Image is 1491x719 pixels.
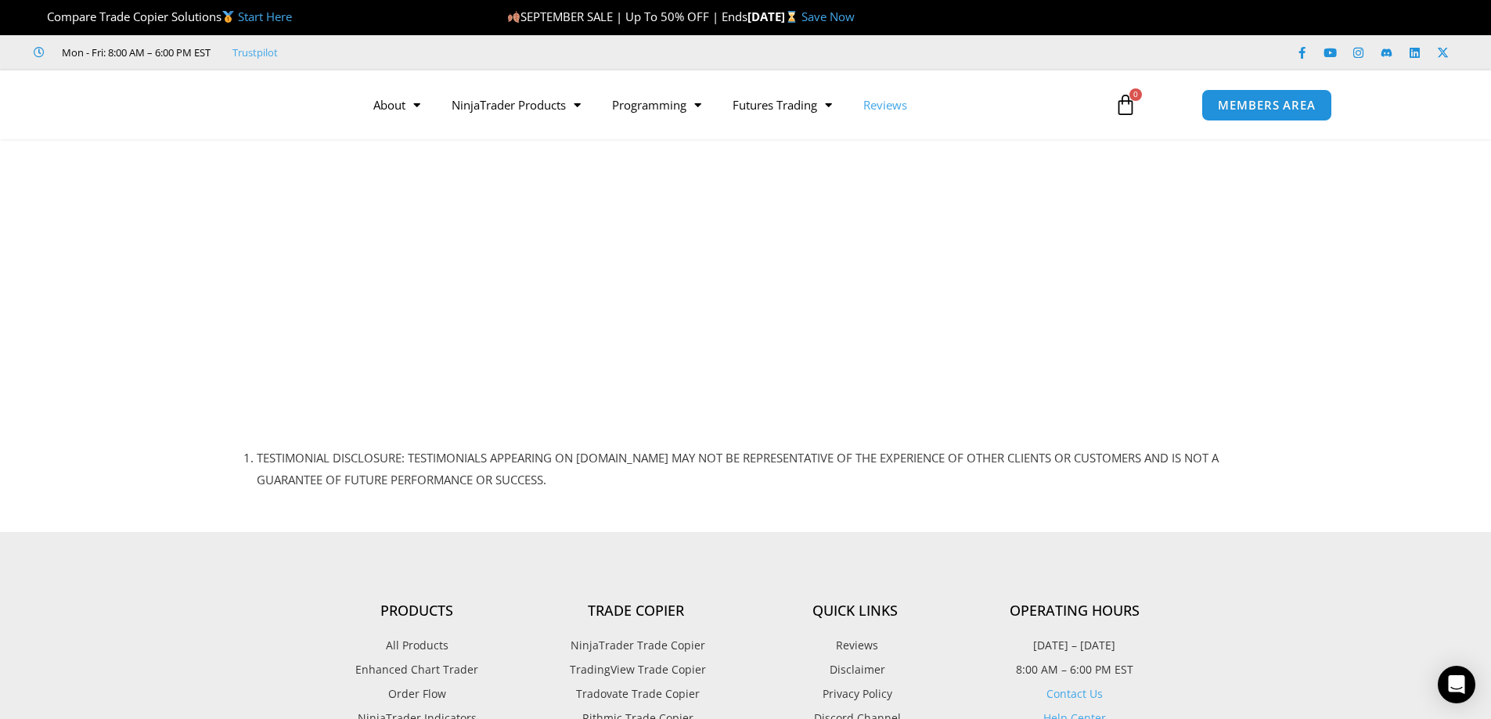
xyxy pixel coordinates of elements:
span: Tradovate Trade Copier [572,684,700,704]
a: TradingView Trade Copier [527,660,746,680]
h4: Operating Hours [965,602,1184,620]
span: NinjaTrader Trade Copier [567,635,705,656]
span: 0 [1129,88,1142,101]
a: MEMBERS AREA [1201,89,1332,121]
img: 🍂 [508,11,520,23]
a: Contact Us [1046,686,1103,701]
a: All Products [308,635,527,656]
a: Tradovate Trade Copier [527,684,746,704]
span: Reviews [832,635,878,656]
img: 🏆 [34,11,46,23]
span: Compare Trade Copier Solutions [34,9,292,24]
img: 🥇 [222,11,234,23]
a: Reviews [746,635,965,656]
p: 8:00 AM – 6:00 PM EST [965,660,1184,680]
a: Trustpilot [232,43,278,62]
a: Programming [596,87,717,123]
a: Save Now [801,9,855,24]
span: TradingView Trade Copier [566,660,706,680]
span: Enhanced Chart Trader [355,660,478,680]
h4: Quick Links [746,602,965,620]
li: TESTIMONIAL DISCLOSURE: TESTIMONIALS APPEARING ON [DOMAIN_NAME] MAY NOT BE REPRESENTATIVE OF THE ... [257,448,1270,491]
a: Disclaimer [746,660,965,680]
a: NinjaTrader Trade Copier [527,635,746,656]
span: Disclaimer [826,660,885,680]
span: Privacy Policy [819,684,892,704]
a: Enhanced Chart Trader [308,660,527,680]
nav: Menu [358,87,1097,123]
span: Mon - Fri: 8:00 AM – 6:00 PM EST [58,43,211,62]
a: Futures Trading [717,87,848,123]
h4: Trade Copier [527,602,746,620]
span: SEPTEMBER SALE | Up To 50% OFF | Ends [507,9,747,24]
a: About [358,87,436,123]
strong: [DATE] [747,9,801,24]
img: LogoAI | Affordable Indicators – NinjaTrader [159,77,327,133]
a: Order Flow [308,684,527,704]
a: Reviews [848,87,923,123]
h4: Products [308,602,527,620]
span: MEMBERS AREA [1218,99,1316,111]
a: Start Here [238,9,292,24]
span: All Products [386,635,448,656]
div: Open Intercom Messenger [1438,666,1475,703]
span: Order Flow [388,684,446,704]
a: NinjaTrader Products [436,87,596,123]
img: ⌛ [786,11,798,23]
a: Privacy Policy [746,684,965,704]
p: [DATE] – [DATE] [965,635,1184,656]
a: 0 [1091,82,1160,128]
